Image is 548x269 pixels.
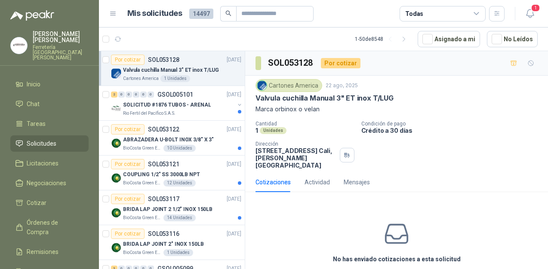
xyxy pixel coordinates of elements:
span: Negociaciones [27,178,66,188]
div: 0 [133,92,139,98]
button: 1 [522,6,538,21]
h1: Mis solicitudes [127,7,182,20]
img: Company Logo [11,37,27,54]
p: Valvula cuchilla Manual 3" ET inox T/LUG [123,66,219,74]
button: No Leídos [487,31,538,47]
p: SOL053122 [148,126,179,132]
a: Remisiones [10,244,89,260]
div: 0 [126,92,132,98]
img: Company Logo [111,68,121,79]
p: [DATE] [227,230,241,238]
span: search [225,10,231,16]
span: Tareas [27,119,46,128]
div: Por cotizar [321,58,360,68]
img: Company Logo [111,208,121,218]
p: Rio Fertil del Pacífico S.A.S. [123,110,175,117]
span: 1 [531,4,540,12]
a: Órdenes de Compra [10,214,89,240]
div: Cartones America [256,79,322,92]
p: SOL053128 [148,57,179,63]
div: 1 Unidades [163,249,193,256]
p: [DATE] [227,160,241,168]
span: Remisiones [27,247,58,257]
div: 1 Unidades [160,75,190,82]
h3: SOL053128 [268,56,314,70]
p: [DATE] [227,56,241,64]
p: ABRAZADERA U-BOLT INOX 3/8" X 3" [123,136,214,144]
p: SOL053117 [148,196,179,202]
img: Logo peakr [10,10,54,21]
p: BioCosta Green Energy S.A.S [123,180,162,186]
p: Crédito a 30 días [361,127,545,134]
img: Company Logo [257,81,267,90]
p: Valvula cuchilla Manual 3" ET inox T/LUG [256,94,394,103]
a: Inicio [10,76,89,92]
button: Asignado a mi [418,31,480,47]
a: Negociaciones [10,175,89,191]
p: BioCosta Green Energy S.A.S [123,249,162,256]
a: Por cotizarSOL053122[DATE] Company LogoABRAZADERA U-BOLT INOX 3/8" X 3"BioCosta Green Energy S.A.... [99,121,245,156]
div: Por cotizar [111,194,145,204]
p: 22 ago, 2025 [326,82,358,90]
div: Unidades [260,127,286,134]
a: Por cotizarSOL053116[DATE] Company LogoBRIDA LAP JOINT 2" INOX 150LBBioCosta Green Energy S.A.S1 ... [99,225,245,260]
div: 12 Unidades [163,180,196,186]
p: Cantidad [256,121,354,127]
div: 2 [111,92,117,98]
p: [DATE] [227,91,241,99]
p: Condición de pago [361,121,545,127]
p: COUPLING 1/2" SS 3000LB NPT [123,171,200,179]
div: 10 Unidades [163,145,196,152]
span: Licitaciones [27,159,58,168]
p: Marca orbinox o velan [256,104,538,114]
span: Solicitudes [27,139,56,148]
p: SOL053116 [148,231,179,237]
span: Órdenes de Compra [27,218,80,237]
div: 14 Unidades [163,214,196,221]
p: [PERSON_NAME] [PERSON_NAME] [33,31,89,43]
p: Ferretería [GEOGRAPHIC_DATA][PERSON_NAME] [33,45,89,60]
p: SOLICITUD #1876 TUBOS - ARENAL [123,101,211,109]
p: BRIDA LAP JOINT 2 1/2" INOX 150LB [123,205,212,214]
div: 0 [148,92,154,98]
h3: No has enviado cotizaciones a esta solicitud [333,254,461,264]
span: 14497 [189,9,213,19]
div: Todas [405,9,423,18]
span: Cotizar [27,198,46,208]
a: Tareas [10,116,89,132]
a: Cotizar [10,195,89,211]
p: Dirección [256,141,336,147]
a: Por cotizarSOL053128[DATE] Company LogoValvula cuchilla Manual 3" ET inox T/LUGCartones America1 ... [99,51,245,86]
span: Inicio [27,79,40,89]
span: Chat [27,99,40,109]
img: Company Logo [111,103,121,113]
div: 0 [140,92,147,98]
div: Por cotizar [111,124,145,134]
div: Actividad [305,177,330,187]
p: GSOL005101 [157,92,193,98]
a: Solicitudes [10,135,89,152]
p: Cartones America [123,75,159,82]
p: BRIDA LAP JOINT 2" INOX 150LB [123,240,204,248]
img: Company Logo [111,242,121,253]
div: 1 - 50 de 8548 [355,32,411,46]
div: Mensajes [344,177,370,187]
div: 0 [118,92,125,98]
p: [DATE] [227,125,241,134]
img: Company Logo [111,173,121,183]
a: Licitaciones [10,155,89,171]
div: Cotizaciones [256,177,291,187]
a: 2 0 0 0 0 0 GSOL005101[DATE] Company LogoSOLICITUD #1876 TUBOS - ARENALRio Fertil del Pacífico S.... [111,89,243,117]
p: SOL053121 [148,161,179,167]
div: Por cotizar [111,159,145,169]
img: Company Logo [111,138,121,148]
div: Por cotizar [111,55,145,65]
a: Por cotizarSOL053117[DATE] Company LogoBRIDA LAP JOINT 2 1/2" INOX 150LBBioCosta Green Energy S.A... [99,190,245,225]
p: BioCosta Green Energy S.A.S [123,145,162,152]
a: Chat [10,96,89,112]
p: 1 [256,127,258,134]
p: [STREET_ADDRESS] Cali , [PERSON_NAME][GEOGRAPHIC_DATA] [256,147,336,169]
a: Por cotizarSOL053121[DATE] Company LogoCOUPLING 1/2" SS 3000LB NPTBioCosta Green Energy S.A.S12 U... [99,156,245,190]
p: BioCosta Green Energy S.A.S [123,214,162,221]
div: Por cotizar [111,229,145,239]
